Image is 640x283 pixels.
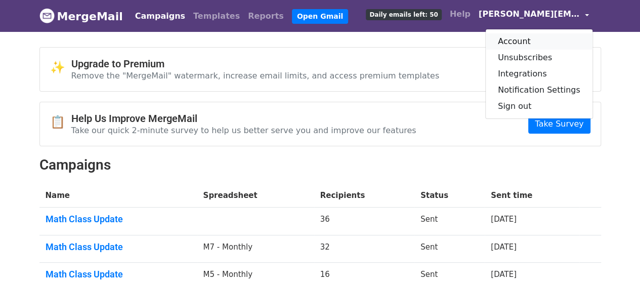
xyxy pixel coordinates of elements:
[486,66,592,82] a: Integrations
[414,235,485,263] td: Sent
[485,184,579,208] th: Sent time
[189,6,244,26] a: Templates
[491,215,517,224] a: [DATE]
[71,125,416,136] p: Take our quick 2-minute survey to help us better serve you and improve our features
[446,4,475,24] a: Help
[486,82,592,98] a: Notification Settings
[131,6,189,26] a: Campaigns
[244,6,288,26] a: Reports
[491,242,517,252] a: [DATE]
[414,184,485,208] th: Status
[39,184,197,208] th: Name
[486,98,592,114] a: Sign out
[46,214,191,225] a: Math Class Update
[366,9,441,20] span: Daily emails left: 50
[71,58,440,70] h4: Upgrade to Premium
[292,9,348,24] a: Open Gmail
[528,114,590,134] a: Take Survey
[197,184,314,208] th: Spreadsheet
[71,112,416,125] h4: Help Us Improve MergeMail
[485,29,593,119] div: [PERSON_NAME][EMAIL_ADDRESS][PERSON_NAME][DOMAIN_NAME]
[71,70,440,81] p: Remove the "MergeMail" watermark, increase email limits, and access premium templates
[50,60,71,75] span: ✨
[50,115,71,130] span: 📋
[486,50,592,66] a: Unsubscribes
[589,234,640,283] iframe: Chat Widget
[39,156,601,174] h2: Campaigns
[414,208,485,235] td: Sent
[39,6,123,27] a: MergeMail
[39,8,55,23] img: MergeMail logo
[46,241,191,253] a: Math Class Update
[46,269,191,280] a: Math Class Update
[479,8,580,20] span: [PERSON_NAME][EMAIL_ADDRESS][PERSON_NAME][DOMAIN_NAME]
[486,33,592,50] a: Account
[314,208,414,235] td: 36
[314,235,414,263] td: 32
[314,184,414,208] th: Recipients
[491,270,517,279] a: [DATE]
[475,4,593,28] a: [PERSON_NAME][EMAIL_ADDRESS][PERSON_NAME][DOMAIN_NAME]
[197,235,314,263] td: M7 - Monthly
[362,4,445,24] a: Daily emails left: 50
